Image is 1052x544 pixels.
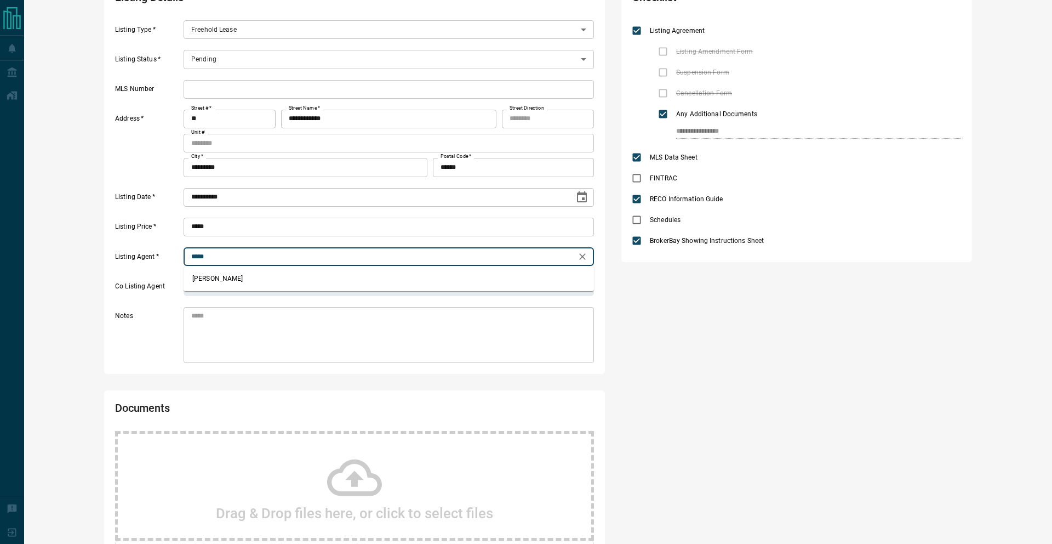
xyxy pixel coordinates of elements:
span: Listing Agreement [647,26,707,36]
button: Clear [575,249,590,264]
span: Listing Amendment Form [673,47,756,56]
span: BrokerBay Showing Instructions Sheet [647,236,767,246]
label: Listing Agent [115,252,181,267]
div: Freehold Lease [184,20,594,39]
li: [PERSON_NAME] [184,270,594,287]
span: FINTRAC [647,173,680,183]
label: Listing Status [115,55,181,69]
span: Cancellation Form [673,88,735,98]
label: Listing Type [115,25,181,39]
button: Choose date, selected date is Oct 10, 2025 [571,186,593,208]
h2: Documents [115,401,402,420]
label: Postal Code [441,153,471,160]
label: Street Direction [510,105,544,112]
label: Listing Price [115,222,181,236]
h2: Drag & Drop files here, or click to select files [216,505,493,522]
span: Any Additional Documents [673,109,760,119]
input: checklist input [676,124,938,139]
div: Drag & Drop files here, or click to select files [115,431,594,541]
label: Address [115,114,181,177]
span: MLS Data Sheet [647,152,700,162]
label: City [191,153,203,160]
label: Notes [115,311,181,363]
label: Unit # [191,129,205,136]
label: Street # [191,105,211,112]
span: Suspension Form [673,67,732,77]
label: Street Name [289,105,320,112]
label: MLS Number [115,84,181,99]
div: Pending [184,50,594,69]
span: RECO Information Guide [647,194,725,204]
span: Schedules [647,215,683,225]
label: Listing Date [115,192,181,207]
label: Co Listing Agent [115,282,181,296]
